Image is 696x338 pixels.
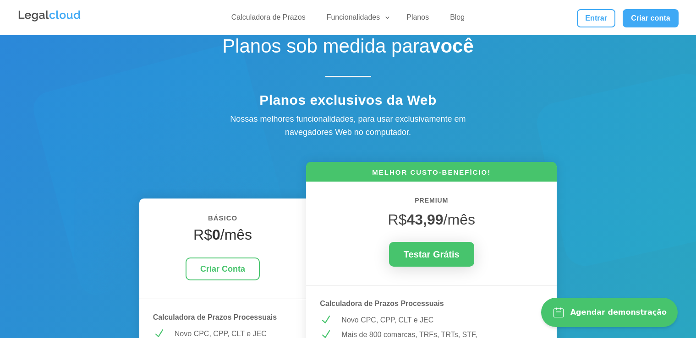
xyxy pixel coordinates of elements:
h1: Planos sob medida para [188,35,509,62]
h6: PREMIUM [320,195,543,211]
div: Nossas melhores funcionalidades, para usar exclusivamente em navegadores Web no computador. [211,113,486,139]
span: N [320,314,331,326]
a: Logo da Legalcloud [17,16,82,24]
a: Criar conta [623,9,679,27]
a: Planos [401,13,434,26]
h6: BÁSICO [153,212,293,229]
a: Blog [444,13,470,26]
span: R$ /mês [388,211,475,228]
strong: 43,99 [407,211,444,228]
p: Novo CPC, CPP, CLT e JEC [341,314,543,326]
h4: Planos exclusivos da Web [188,92,509,113]
a: Testar Grátis [389,242,474,267]
strong: Calculadora de Prazos Processuais [320,300,444,307]
strong: 0 [212,226,220,243]
h4: R$ /mês [153,226,293,248]
img: Legalcloud Logo [17,9,82,23]
strong: Calculadora de Prazos Processuais [153,313,277,321]
h6: MELHOR CUSTO-BENEFÍCIO! [306,167,557,182]
a: Calculadora de Prazos [226,13,311,26]
a: Funcionalidades [321,13,391,26]
a: Criar Conta [186,258,260,281]
a: Entrar [577,9,615,27]
strong: você [430,35,474,57]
